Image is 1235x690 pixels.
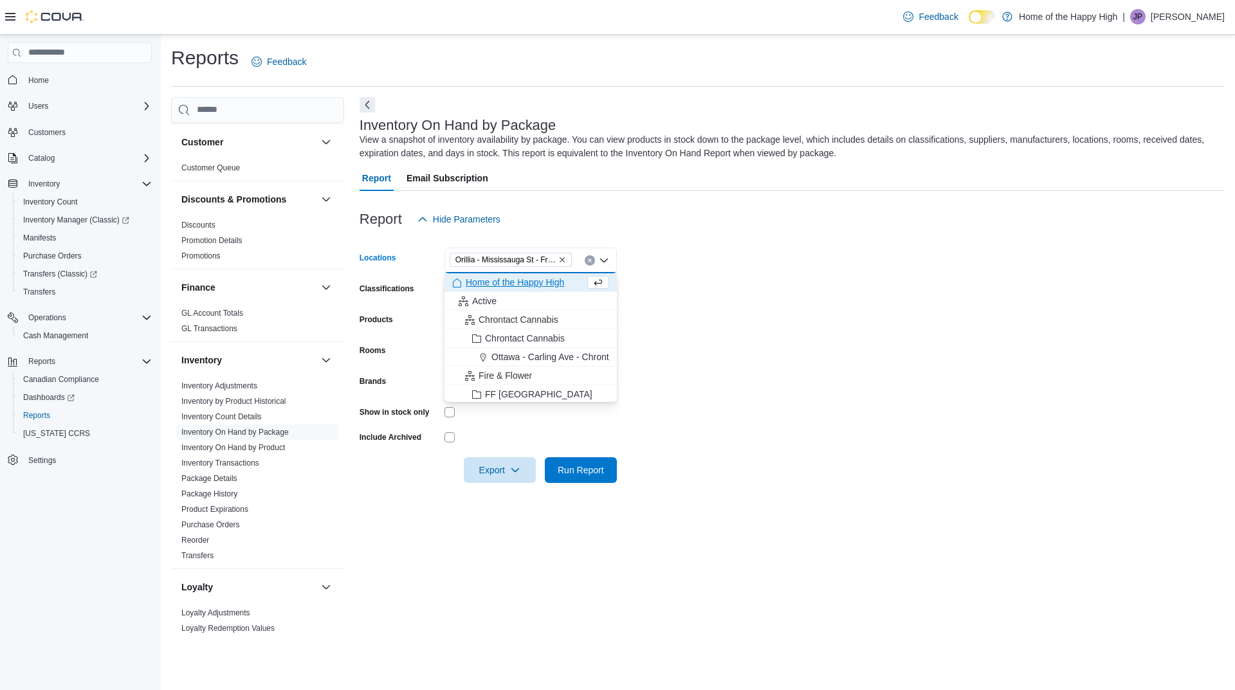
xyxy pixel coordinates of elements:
span: Transfers [181,550,214,561]
span: Inventory On Hand by Package [181,427,289,437]
a: Transfers (Classic) [13,265,157,283]
button: Users [23,98,53,114]
span: Cash Management [18,328,152,343]
button: Catalog [3,149,157,167]
span: Users [23,98,152,114]
a: Purchase Orders [18,248,87,264]
a: Cash Management [18,328,93,343]
label: Show in stock only [360,407,430,417]
span: Manifests [18,230,152,246]
span: Feedback [919,10,958,23]
span: Chrontact Cannabis [479,313,558,326]
button: Inventory [318,352,334,368]
button: Loyalty [181,581,316,594]
span: Package Details [181,473,237,484]
span: Operations [23,310,152,325]
span: Inventory Manager (Classic) [18,212,152,228]
span: Transfers [18,284,152,300]
span: Promotion Details [181,235,242,246]
span: Washington CCRS [18,426,152,441]
span: [US_STATE] CCRS [23,428,90,439]
div: Loyalty [171,605,344,641]
button: Purchase Orders [13,247,157,265]
span: Promotions [181,251,221,261]
button: Inventory Count [13,193,157,211]
a: Inventory Transactions [181,458,259,468]
span: Inventory [28,179,60,189]
div: Finance [171,305,344,341]
span: Reports [23,354,152,369]
button: Reports [23,354,60,369]
a: Product Expirations [181,505,248,514]
span: Catalog [28,153,55,163]
label: Products [360,314,393,325]
button: FF [GEOGRAPHIC_DATA] [444,385,617,404]
span: Operations [28,313,66,323]
a: Inventory On Hand by Product [181,443,285,452]
span: Inventory Transactions [181,458,259,468]
a: Purchase Orders [181,520,240,529]
a: Reports [18,408,55,423]
a: Discounts [181,221,215,230]
span: Reorder [181,535,209,545]
div: Inventory [171,378,344,568]
span: Reports [28,356,55,367]
label: Classifications [360,284,414,294]
span: Export [471,457,528,483]
span: Feedback [267,55,306,68]
span: Transfers (Classic) [18,266,152,282]
span: Dashboards [23,392,75,403]
span: Fire & Flower [479,369,532,382]
span: Purchase Orders [181,520,240,530]
span: Transfers [23,287,55,297]
a: Customer Queue [181,163,240,172]
span: Reports [23,410,50,421]
button: Hide Parameters [412,206,506,232]
span: Transfers (Classic) [23,269,97,279]
button: Cash Management [13,327,157,345]
p: Home of the Happy High [1019,9,1117,24]
span: Product Expirations [181,504,248,514]
a: GL Transactions [181,324,237,333]
span: Ottawa - Carling Ave - Chrontact Cannabis [491,350,661,363]
span: Home [23,72,152,88]
a: Canadian Compliance [18,372,104,387]
span: JP [1133,9,1142,24]
a: Transfers [181,551,214,560]
span: Inventory Count [23,197,78,207]
input: Dark Mode [969,10,996,24]
button: Customers [3,123,157,141]
span: Orillia - Mississauga St - Friendly Stranger [450,253,572,267]
a: Manifests [18,230,61,246]
button: Finance [318,280,334,295]
a: Inventory Count Details [181,412,262,421]
button: Transfers [13,283,157,301]
button: Loyalty [318,579,334,595]
span: Purchase Orders [18,248,152,264]
a: Inventory by Product Historical [181,397,286,406]
span: FF [GEOGRAPHIC_DATA] [485,388,592,401]
a: Reorder [181,536,209,545]
button: Home [3,71,157,89]
span: Manifests [23,233,56,243]
button: Reports [13,406,157,424]
span: Inventory Manager (Classic) [23,215,129,225]
button: Canadian Compliance [13,370,157,388]
span: Inventory On Hand by Product [181,442,285,453]
button: Inventory [23,176,65,192]
span: Customer Queue [181,163,240,173]
span: Settings [28,455,56,466]
button: Next [360,97,375,113]
button: Fire & Flower [444,367,617,385]
button: Active [444,292,617,311]
span: Customers [23,124,152,140]
button: Clear input [585,255,595,266]
img: Cova [26,10,84,23]
span: GL Transactions [181,323,237,334]
span: Discounts [181,220,215,230]
a: Loyalty Redemption Values [181,624,275,633]
h1: Reports [171,45,239,71]
span: Report [362,165,391,191]
button: Reports [3,352,157,370]
button: Chrontact Cannabis [444,329,617,348]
